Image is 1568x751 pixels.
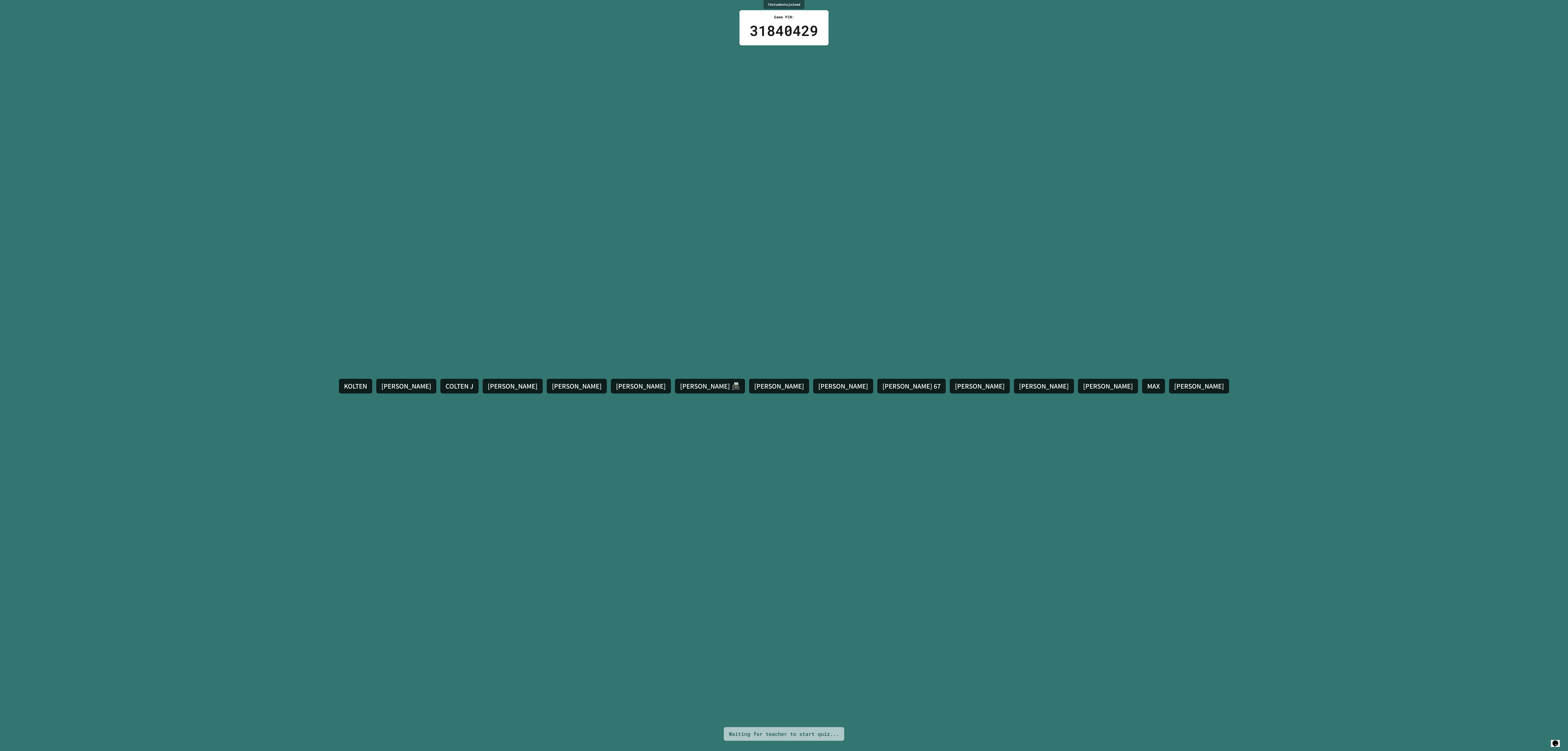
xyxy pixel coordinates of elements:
[552,382,602,390] h4: [PERSON_NAME]
[488,382,538,390] h4: [PERSON_NAME]
[680,382,740,390] h4: [PERSON_NAME] 📠
[1147,382,1160,390] h4: MAX
[750,20,818,41] div: 31840429
[1019,382,1069,390] h4: [PERSON_NAME]
[1174,382,1224,390] h4: [PERSON_NAME]
[754,382,804,390] h4: [PERSON_NAME]
[344,382,367,390] h4: KOLTEN
[616,382,666,390] h4: [PERSON_NAME]
[729,730,839,738] div: Waiting for teacher to start quiz...
[381,382,431,390] h4: [PERSON_NAME]
[1551,735,1564,747] iframe: chat widget
[882,382,941,390] h4: [PERSON_NAME] 67
[750,14,818,20] div: Game PIN:
[955,382,1005,390] h4: [PERSON_NAME]
[1083,382,1133,390] h4: [PERSON_NAME]
[445,382,473,390] h4: COLTEN J
[818,382,868,390] h4: [PERSON_NAME]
